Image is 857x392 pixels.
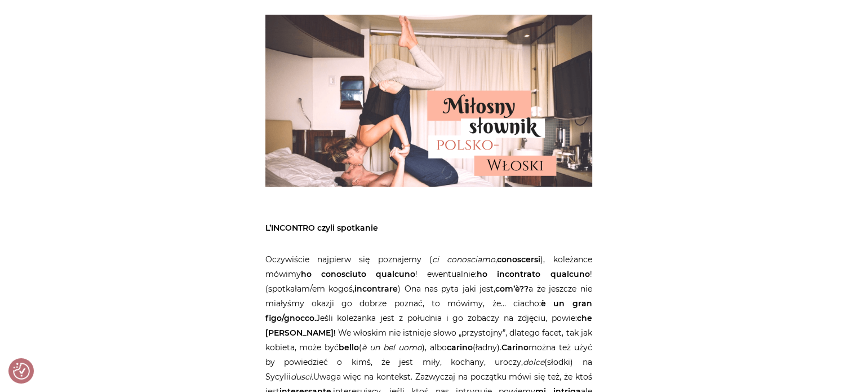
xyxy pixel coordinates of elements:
[447,342,473,353] strong: carino
[265,298,592,323] strong: è un gran figo/gnocco.
[13,363,30,380] button: Preferencje co do zgód
[497,254,540,265] strong: conoscersi
[477,269,589,279] strong: ho incontrato qualcuno
[13,363,30,380] img: Revisit consent button
[265,313,592,338] strong: che [PERSON_NAME]!
[339,342,359,353] strong: bello
[495,284,529,294] strong: com’è??
[362,342,422,353] em: è un bel uomo
[301,269,415,279] strong: ho conosciuto qualcuno
[354,284,398,294] strong: incontrare
[432,254,495,265] em: ci conosciamo
[523,357,544,367] em: dolce
[501,342,529,353] strong: Carino
[291,372,313,382] em: dusci.
[265,223,378,233] strong: L’INCONTRO czyli spotkanie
